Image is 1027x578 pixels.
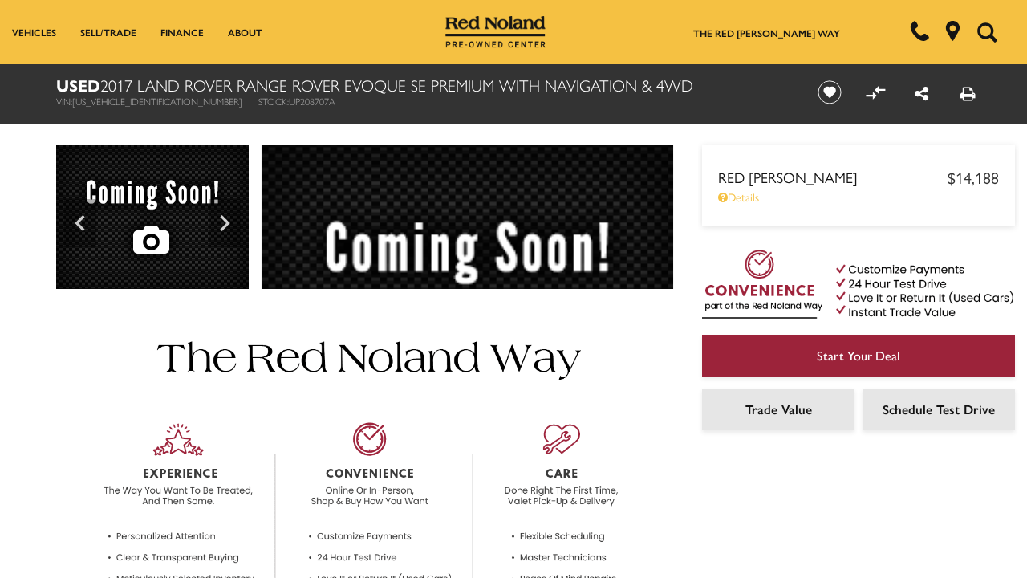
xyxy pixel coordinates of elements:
[817,346,900,364] span: Start Your Deal
[863,389,1015,430] a: Schedule Test Drive
[445,16,546,48] img: Red Noland Pre-Owned
[812,79,847,105] button: Save vehicle
[883,400,995,418] span: Schedule Test Drive
[971,1,1003,63] button: Open the search field
[56,76,790,94] h1: 2017 Land Rover Range Rover Evoque SE Premium With Navigation & 4WD
[693,26,840,40] a: The Red [PERSON_NAME] Way
[915,81,928,104] a: Share this Used 2017 Land Rover Range Rover Evoque SE Premium With Navigation & 4WD
[56,144,249,293] img: Used 2017 White Land Rover SE Premium image 1
[56,73,100,96] strong: Used
[745,400,812,418] span: Trade Value
[445,22,546,38] a: Red Noland Pre-Owned
[289,94,335,108] span: UP208707A
[718,189,999,205] a: Details
[702,335,1015,377] a: Start Your Deal
[718,165,999,189] a: Red [PERSON_NAME] $14,188
[72,94,242,108] span: [US_VEHICLE_IDENTIFICATION_NUMBER]
[258,94,289,108] span: Stock:
[261,144,674,463] img: Used 2017 White Land Rover SE Premium image 1
[863,80,887,104] button: Compare vehicle
[960,81,976,104] a: Print this Used 2017 Land Rover Range Rover Evoque SE Premium With Navigation & 4WD
[718,167,948,187] span: Red [PERSON_NAME]
[56,94,72,108] span: VIN:
[948,165,999,189] span: $14,188
[702,389,854,430] a: Trade Value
